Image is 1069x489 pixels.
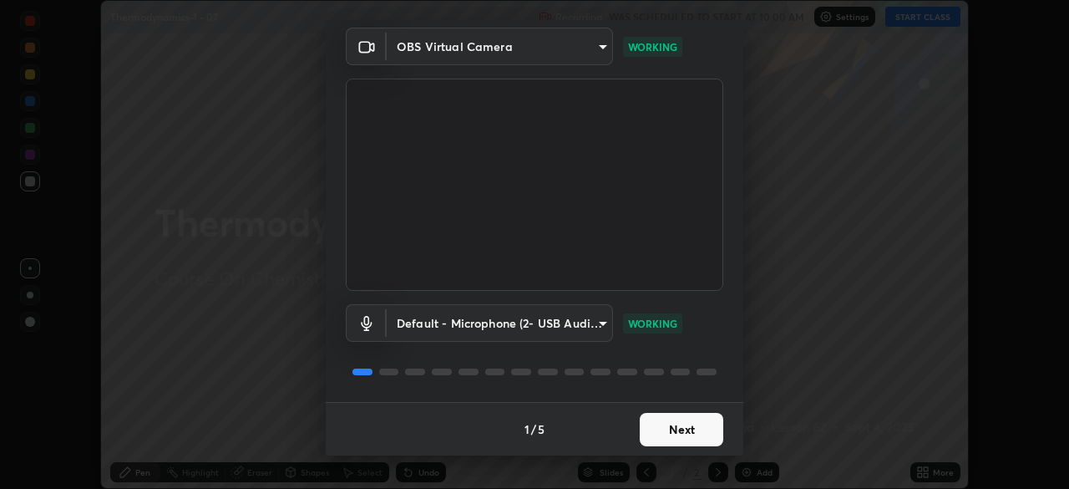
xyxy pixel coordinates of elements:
button: Next [640,413,723,446]
h4: / [531,420,536,438]
div: OBS Virtual Camera [387,28,613,65]
h4: 1 [524,420,529,438]
p: WORKING [628,316,677,331]
h4: 5 [538,420,545,438]
p: WORKING [628,39,677,54]
div: OBS Virtual Camera [387,304,613,342]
